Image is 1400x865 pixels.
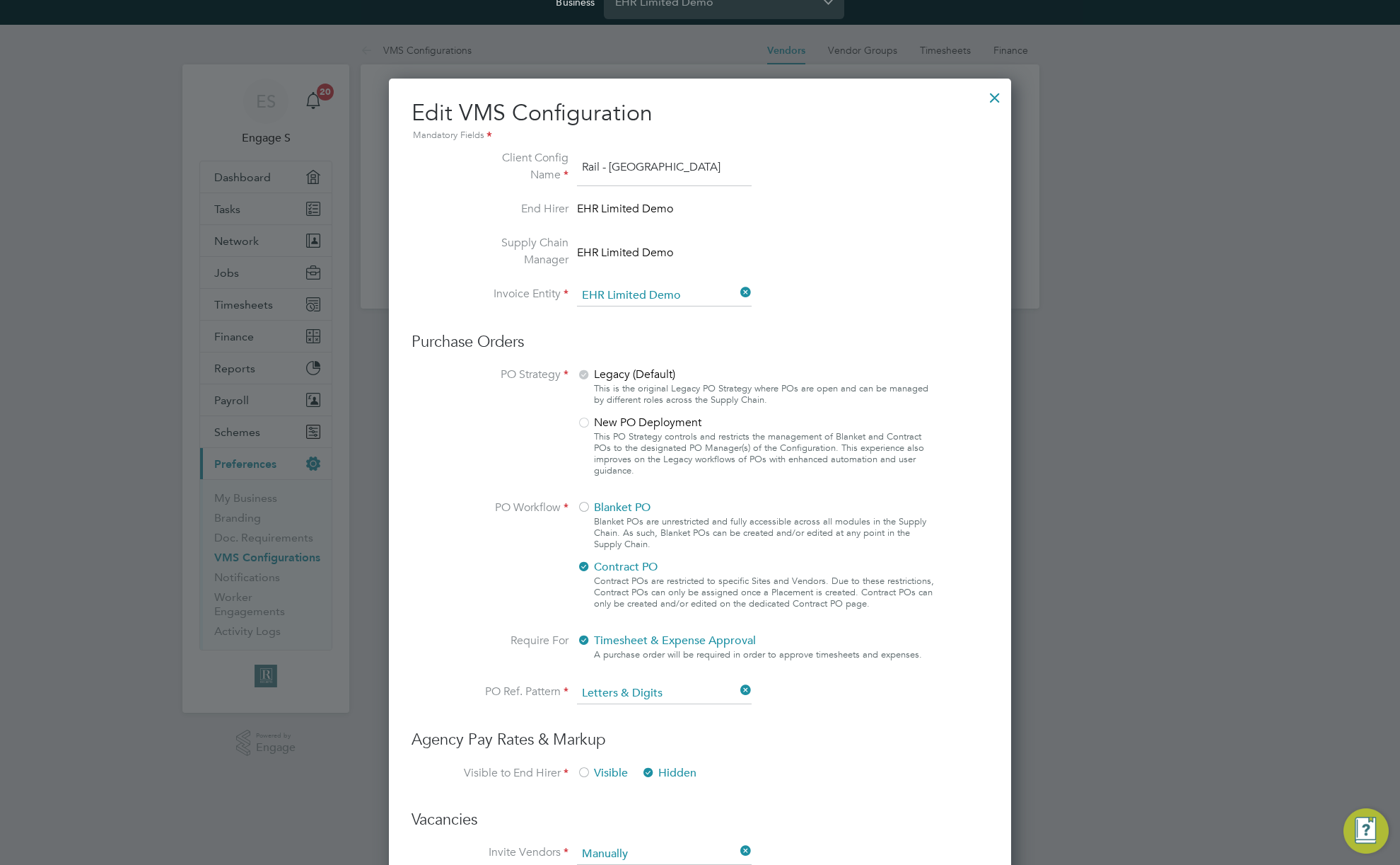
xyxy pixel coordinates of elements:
h2: Edit VMS Configuration [412,98,988,144]
label: Invite Vendors [462,844,568,862]
h3: Purchase Orders [412,332,988,353]
input: Select one [577,844,752,865]
span: Blanket PO [577,500,651,515]
div: Mandatory Fields [412,128,988,144]
span: New PO Deployment [577,416,701,430]
span: Contract PO [577,560,658,574]
div: Contract POs are restricted to specific Sites and Vendors. Due to these restrictions, Contract PO... [594,575,938,609]
div: A purchase order will be required in order to approve timesheets and expenses. [594,649,938,660]
input: Select one [577,683,752,704]
h3: Vacancies [412,810,988,830]
span: EHR Limited Demo [577,200,673,220]
div: This PO Strategy controls and restricts the management of Blanket and Contract POs to the designa... [594,431,938,476]
span: EHR Limited Demo [577,244,673,261]
span: Hidden [641,766,696,780]
label: Supply Chain Manager [462,234,568,268]
label: PO Workflow [462,499,568,615]
span: Legacy (Default) [577,367,675,382]
span: Timesheet & Expense Approval [577,634,756,648]
div: This is the original Legacy PO Strategy where POs are open and can be managed by different roles ... [594,383,938,406]
button: Engage Resource Center [1343,808,1389,854]
span: Visible [577,766,628,780]
label: Invoice Entity [462,285,568,304]
label: PO Strategy [462,366,568,482]
label: Client Config Name [462,149,568,183]
h3: Agency Pay Rates & Markup [412,730,988,750]
div: Blanket POs are unrestricted and fully accessible across all modules in the Supply Chain. As such... [594,516,938,550]
label: End Hirer [462,200,568,217]
label: Require For [462,632,568,666]
label: Visible to End Hirer [462,764,568,781]
input: Search for... [577,285,752,307]
label: PO Ref. Pattern [462,683,568,701]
